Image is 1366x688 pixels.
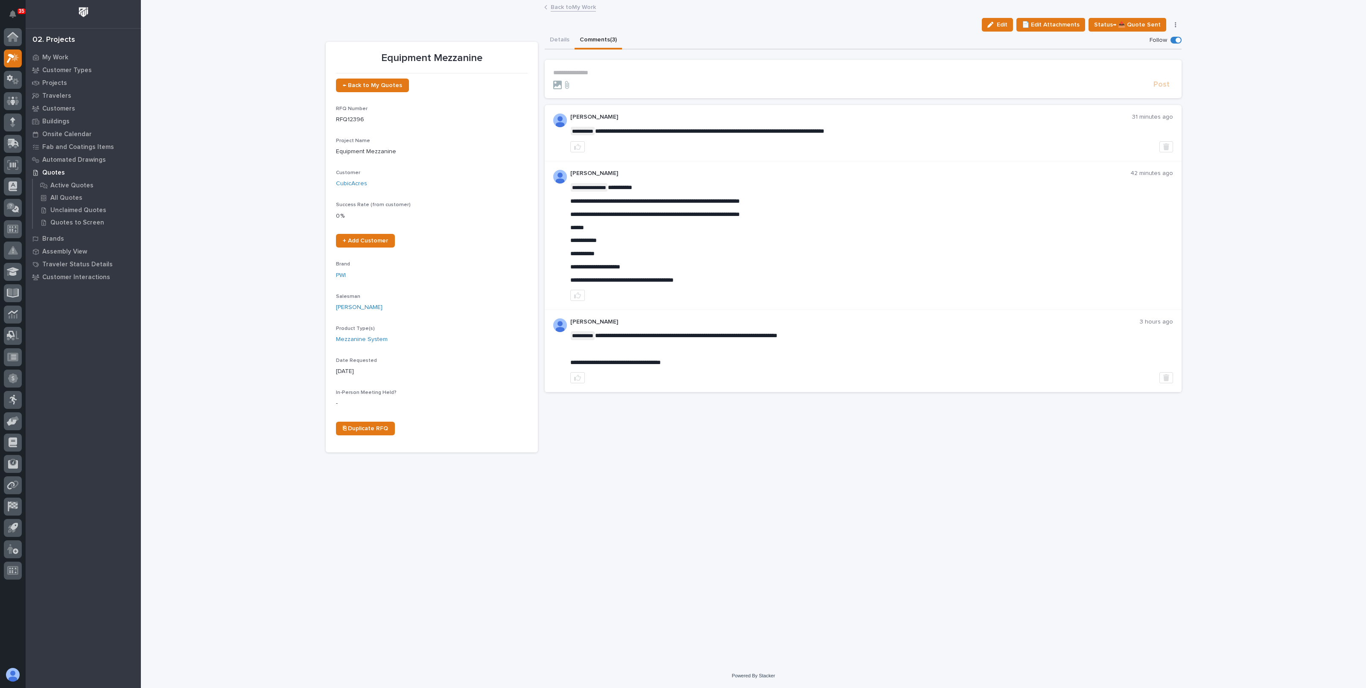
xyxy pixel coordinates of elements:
[42,67,92,74] p: Customer Types
[553,114,567,127] img: AOh14Gijbd6eejXF32J59GfCOuyvh5OjNDKoIp8XuOuX=s96-c
[42,118,70,125] p: Buildings
[570,290,585,301] button: like this post
[26,271,141,283] a: Customer Interactions
[343,426,388,431] span: ⎘ Duplicate RFQ
[33,216,141,228] a: Quotes to Screen
[42,54,68,61] p: My Work
[26,166,141,179] a: Quotes
[336,367,528,376] p: [DATE]
[570,372,585,383] button: like this post
[26,51,141,64] a: My Work
[26,140,141,153] a: Fab and Coatings Items
[26,76,141,89] a: Projects
[336,170,360,175] span: Customer
[336,294,360,299] span: Salesman
[545,32,575,50] button: Details
[982,18,1013,32] button: Edit
[1150,37,1167,44] p: Follow
[1140,318,1173,326] p: 3 hours ago
[33,179,141,191] a: Active Quotes
[26,128,141,140] a: Onsite Calendar
[1016,18,1085,32] button: 📄 Edit Attachments
[42,105,75,113] p: Customers
[336,138,370,143] span: Project Name
[570,170,1130,177] p: [PERSON_NAME]
[732,673,775,678] a: Powered By Stacker
[336,335,388,344] a: Mezzanine System
[336,271,346,280] a: PWI
[26,115,141,128] a: Buildings
[50,194,82,202] p: All Quotes
[26,89,141,102] a: Travelers
[336,262,350,267] span: Brand
[42,248,87,256] p: Assembly View
[336,358,377,363] span: Date Requested
[336,79,409,92] a: ← Back to My Quotes
[1022,20,1080,30] span: 📄 Edit Attachments
[551,2,596,12] a: Back toMy Work
[42,79,67,87] p: Projects
[336,399,528,408] p: -
[50,207,106,214] p: Unclaimed Quotes
[76,4,91,20] img: Workspace Logo
[1153,80,1170,90] span: Post
[336,212,528,221] p: 0 %
[42,131,92,138] p: Onsite Calendar
[336,202,411,207] span: Success Rate (from customer)
[1159,372,1173,383] button: Delete post
[336,147,528,156] p: Equipment Mezzanine
[1132,114,1173,121] p: 31 minutes ago
[553,170,567,184] img: AOh14Gjx62Rlbesu-yIIyH4c_jqdfkUZL5_Os84z4H1p=s96-c
[336,52,528,64] p: Equipment Mezzanine
[32,35,75,45] div: 02. Projects
[19,8,24,14] p: 35
[336,422,395,435] a: ⎘ Duplicate RFQ
[1150,80,1173,90] button: Post
[26,102,141,115] a: Customers
[1094,20,1161,30] span: Status→ 📤 Quote Sent
[343,82,402,88] span: ← Back to My Quotes
[4,5,22,23] button: Notifications
[336,390,397,395] span: In-Person Meeting Held?
[336,179,367,188] a: CubicAcres
[336,303,382,312] a: [PERSON_NAME]
[570,114,1132,121] p: [PERSON_NAME]
[336,326,375,331] span: Product Type(s)
[11,10,22,24] div: Notifications35
[553,318,567,332] img: AOh14Gijbd6eejXF32J59GfCOuyvh5OjNDKoIp8XuOuX=s96-c
[50,182,93,189] p: Active Quotes
[1089,18,1166,32] button: Status→ 📤 Quote Sent
[26,232,141,245] a: Brands
[42,235,64,243] p: Brands
[42,274,110,281] p: Customer Interactions
[50,219,104,227] p: Quotes to Screen
[343,238,388,244] span: + Add Customer
[42,156,106,164] p: Automated Drawings
[26,153,141,166] a: Automated Drawings
[570,141,585,152] button: like this post
[33,192,141,204] a: All Quotes
[997,21,1007,29] span: Edit
[26,64,141,76] a: Customer Types
[42,169,65,177] p: Quotes
[26,245,141,258] a: Assembly View
[1130,170,1173,177] p: 42 minutes ago
[1159,141,1173,152] button: Delete post
[42,261,113,268] p: Traveler Status Details
[336,115,528,124] p: RFQ12396
[42,92,71,100] p: Travelers
[33,204,141,216] a: Unclaimed Quotes
[336,106,368,111] span: RFQ Number
[575,32,622,50] button: Comments (3)
[4,666,22,684] button: users-avatar
[42,143,114,151] p: Fab and Coatings Items
[570,318,1140,326] p: [PERSON_NAME]
[26,258,141,271] a: Traveler Status Details
[336,234,395,248] a: + Add Customer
